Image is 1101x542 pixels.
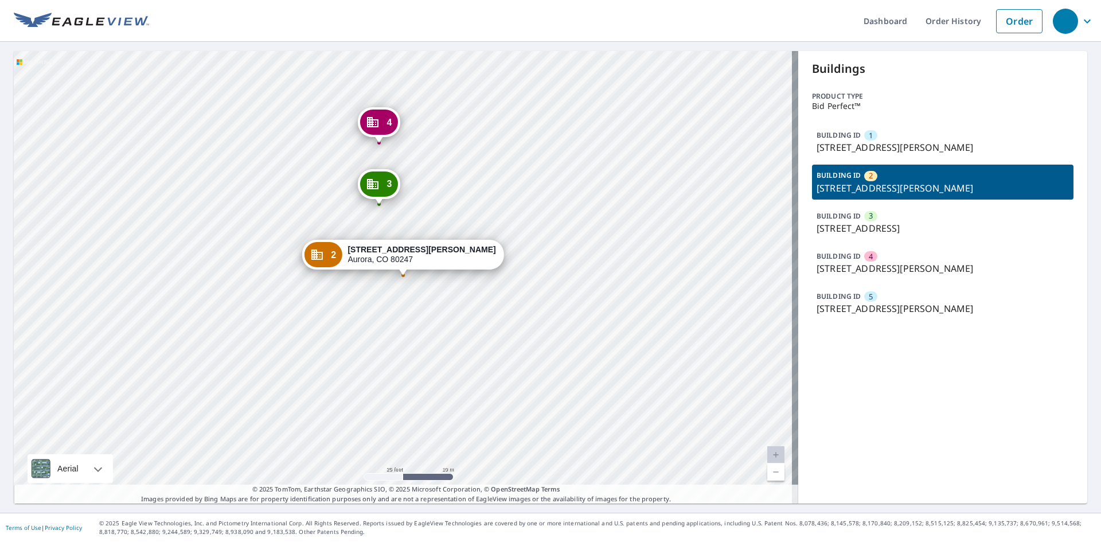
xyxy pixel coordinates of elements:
span: 3 [869,210,873,221]
div: Dropped pin, building 4, Commercial property, 10300 E Evans Ave Aurora, CO 80247 [358,107,400,143]
div: Dropped pin, building 3, Commercial property, 2155 S Havana St Aurora, CO 80014 [358,169,400,205]
a: Current Level 20, Zoom In Disabled [767,446,784,463]
a: Privacy Policy [45,524,82,532]
span: 5 [869,291,873,302]
p: [STREET_ADDRESS][PERSON_NAME] [817,262,1069,275]
span: 1 [869,130,873,141]
p: BUILDING ID [817,170,861,180]
p: [STREET_ADDRESS][PERSON_NAME] [817,302,1069,315]
span: 2 [869,170,873,181]
strong: [STREET_ADDRESS][PERSON_NAME] [348,245,495,254]
p: BUILDING ID [817,291,861,301]
div: Dropped pin, building 2, Commercial property, 10303 E Warren Ave Aurora, CO 80247 [302,240,503,275]
p: [STREET_ADDRESS] [817,221,1069,235]
p: BUILDING ID [817,251,861,261]
a: Current Level 20, Zoom Out [767,463,784,481]
p: Images provided by Bing Maps are for property identification purposes only and are not a represen... [14,485,798,504]
p: [STREET_ADDRESS][PERSON_NAME] [817,141,1069,154]
span: 3 [387,180,392,188]
p: BUILDING ID [817,211,861,221]
div: Aerial [28,454,113,483]
div: Aurora, CO 80247 [348,245,495,264]
p: Buildings [812,60,1073,77]
p: BUILDING ID [817,130,861,140]
span: © 2025 TomTom, Earthstar Geographics SIO, © 2025 Microsoft Corporation, © [252,485,560,494]
span: 4 [869,251,873,262]
a: Order [996,9,1043,33]
span: 4 [387,118,392,127]
p: Product type [812,91,1073,102]
a: Terms of Use [6,524,41,532]
p: Bid Perfect™ [812,102,1073,111]
p: © 2025 Eagle View Technologies, Inc. and Pictometry International Corp. All Rights Reserved. Repo... [99,519,1095,536]
p: | [6,524,82,531]
div: Aerial [54,454,82,483]
img: EV Logo [14,13,149,30]
p: [STREET_ADDRESS][PERSON_NAME] [817,181,1069,195]
span: 2 [331,251,336,259]
a: Terms [541,485,560,493]
a: OpenStreetMap [491,485,539,493]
